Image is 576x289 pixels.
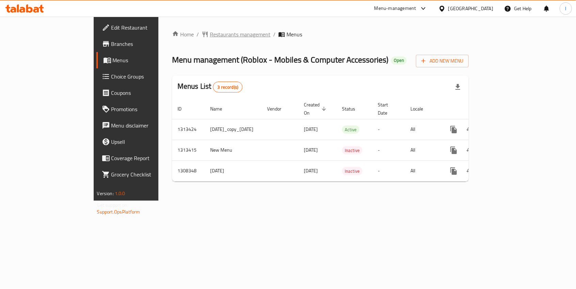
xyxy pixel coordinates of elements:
a: Support.OpsPlatform [97,207,140,216]
li: / [273,30,276,38]
div: Open [391,56,407,65]
td: New Menu [205,140,262,160]
span: Status [342,105,364,113]
a: Promotions [96,101,190,117]
a: Branches [96,36,190,52]
span: Grocery Checklist [111,170,184,178]
span: Promotions [111,105,184,113]
a: Grocery Checklist [96,166,190,183]
span: Created On [304,101,328,117]
span: 3 record(s) [213,84,242,90]
th: Actions [440,99,516,119]
span: Upsell [111,138,184,146]
a: Upsell [96,134,190,150]
span: Edit Restaurant [111,23,184,32]
button: Change Status [462,121,478,138]
button: more [446,142,462,158]
span: Start Date [378,101,397,117]
div: Export file [450,79,466,95]
span: Active [342,126,359,134]
a: Menu disclaimer [96,117,190,134]
span: Add New Menu [421,57,463,65]
span: Restaurants management [210,30,270,38]
nav: breadcrumb [172,30,469,38]
button: more [446,121,462,138]
span: Menus [113,56,184,64]
button: Change Status [462,163,478,179]
div: [GEOGRAPHIC_DATA] [448,5,493,12]
span: Menus [286,30,302,38]
td: [DATE] [205,160,262,181]
td: - [372,160,405,181]
span: Coupons [111,89,184,97]
a: Menus [96,52,190,68]
span: Open [391,57,407,63]
span: 1.0.0 [115,189,125,198]
span: [DATE] [304,166,318,175]
span: Branches [111,40,184,48]
h2: Menus List [177,81,243,92]
a: Edit Restaurant [96,19,190,36]
td: [DATE]_copy_[DATE] [205,119,262,140]
span: ID [177,105,190,113]
span: [DATE] [304,125,318,134]
div: Inactive [342,146,362,154]
button: Add New Menu [416,55,469,67]
a: Choice Groups [96,68,190,85]
button: more [446,163,462,179]
a: Coupons [96,85,190,101]
span: l [565,5,566,12]
span: Menu management ( Roblox - Mobiles & Computer Accessories ) [172,52,388,67]
span: Version: [97,189,114,198]
div: Total records count [213,82,243,92]
div: Menu-management [374,4,416,13]
li: / [197,30,199,38]
a: Restaurants management [202,30,270,38]
span: Get support on: [97,201,128,209]
td: - [372,119,405,140]
span: Inactive [342,167,362,175]
span: Vendor [267,105,290,113]
span: Locale [410,105,432,113]
td: All [405,160,440,181]
td: - [372,140,405,160]
table: enhanced table [172,99,516,182]
span: Coverage Report [111,154,184,162]
a: Coverage Report [96,150,190,166]
td: All [405,140,440,160]
span: Inactive [342,147,362,154]
span: [DATE] [304,146,318,154]
span: Menu disclaimer [111,121,184,130]
span: Choice Groups [111,72,184,81]
td: All [405,119,440,140]
span: Name [210,105,231,113]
